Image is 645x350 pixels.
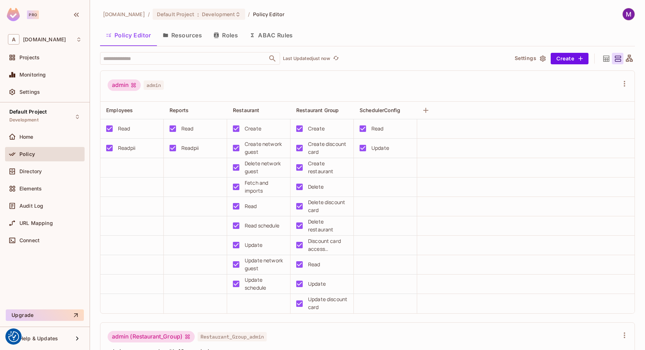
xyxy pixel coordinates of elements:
div: Create [245,125,261,133]
button: Upgrade [6,309,84,321]
div: Create network guest [245,140,284,156]
button: Settings [512,53,548,64]
img: Revisit consent button [8,331,19,342]
span: Settings [19,89,40,95]
span: Employees [106,107,133,113]
div: Create [308,125,325,133]
div: Discount card access management [308,237,348,253]
span: Restaurant [233,107,260,113]
span: A [8,34,19,45]
span: Projects [19,55,40,60]
div: Create discount card [308,140,348,156]
div: Create restaurant [308,160,348,175]
span: URL Mapping [19,220,53,226]
span: Policy [19,151,35,157]
div: Update [308,280,326,288]
span: Restaurant_Group_admin [198,332,267,341]
span: Click to refresh data [330,54,340,63]
div: Read [245,202,257,210]
div: Delete discount card [308,198,348,214]
div: Pro [27,10,39,19]
div: Update network guest [245,257,284,272]
li: / [148,11,150,18]
span: Reports [170,107,189,113]
div: admin (Restaurant_Group) [108,331,195,342]
div: Read schedule [245,222,279,230]
button: refresh [331,54,340,63]
div: Delete [308,183,324,191]
div: Update [371,144,389,152]
button: ABAC Rules [244,26,299,44]
span: Elements [19,186,42,192]
p: Last Updated just now [283,56,330,61]
div: Read [308,261,320,268]
span: Audit Log [19,203,43,209]
div: Read [118,125,130,133]
div: Update [245,241,262,249]
span: refresh [333,55,339,62]
img: Mostafa Kenawey [623,8,635,20]
span: admin [144,80,164,90]
span: Workspace: allerin.nl [23,37,66,42]
span: Help & Updates [19,336,58,341]
div: Update schedule [245,276,284,292]
span: Restaurant Group [296,107,339,113]
button: Create [551,53,588,64]
li: / [248,11,250,18]
span: Directory [19,169,42,174]
span: Development [9,117,39,123]
span: SchedulerConfig [360,107,400,113]
div: Update discount card [308,295,348,311]
div: admin [108,79,141,91]
button: Consent Preferences [8,331,19,342]
button: Policy Editor [100,26,157,44]
div: Read [181,125,194,133]
span: Default Project [9,109,47,115]
div: Read [371,125,384,133]
div: Readpii [118,144,135,152]
img: SReyMgAAAABJRU5ErkJggg== [7,8,20,21]
span: Monitoring [19,72,46,78]
div: Delete network guest [245,160,284,175]
span: : [197,11,199,17]
span: Default Project [157,11,194,18]
div: Fetch and imports [245,179,284,195]
span: the active workspace [103,11,145,18]
button: Open [267,54,278,64]
span: Home [19,134,33,140]
div: Readpii [181,144,199,152]
div: Delete restaurant [308,218,348,234]
span: Connect [19,238,40,243]
button: Resources [157,26,208,44]
span: Policy Editor [253,11,285,18]
span: Development [202,11,235,18]
button: Roles [208,26,244,44]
